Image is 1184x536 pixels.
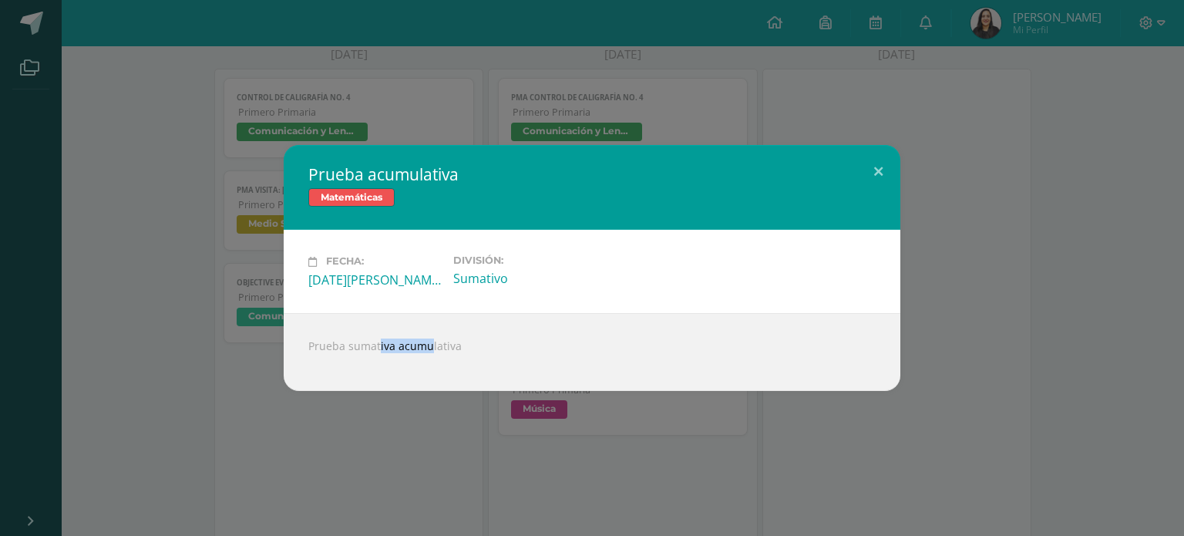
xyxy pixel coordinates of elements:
span: Fecha: [326,256,364,268]
label: División: [453,255,586,266]
h2: Prueba acumulativa [308,163,876,185]
div: Prueba sumativa acumulativa [284,313,900,391]
div: [DATE][PERSON_NAME] [308,271,441,288]
span: Matemáticas [308,188,395,207]
div: Sumativo [453,270,586,287]
button: Close (Esc) [856,145,900,197]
